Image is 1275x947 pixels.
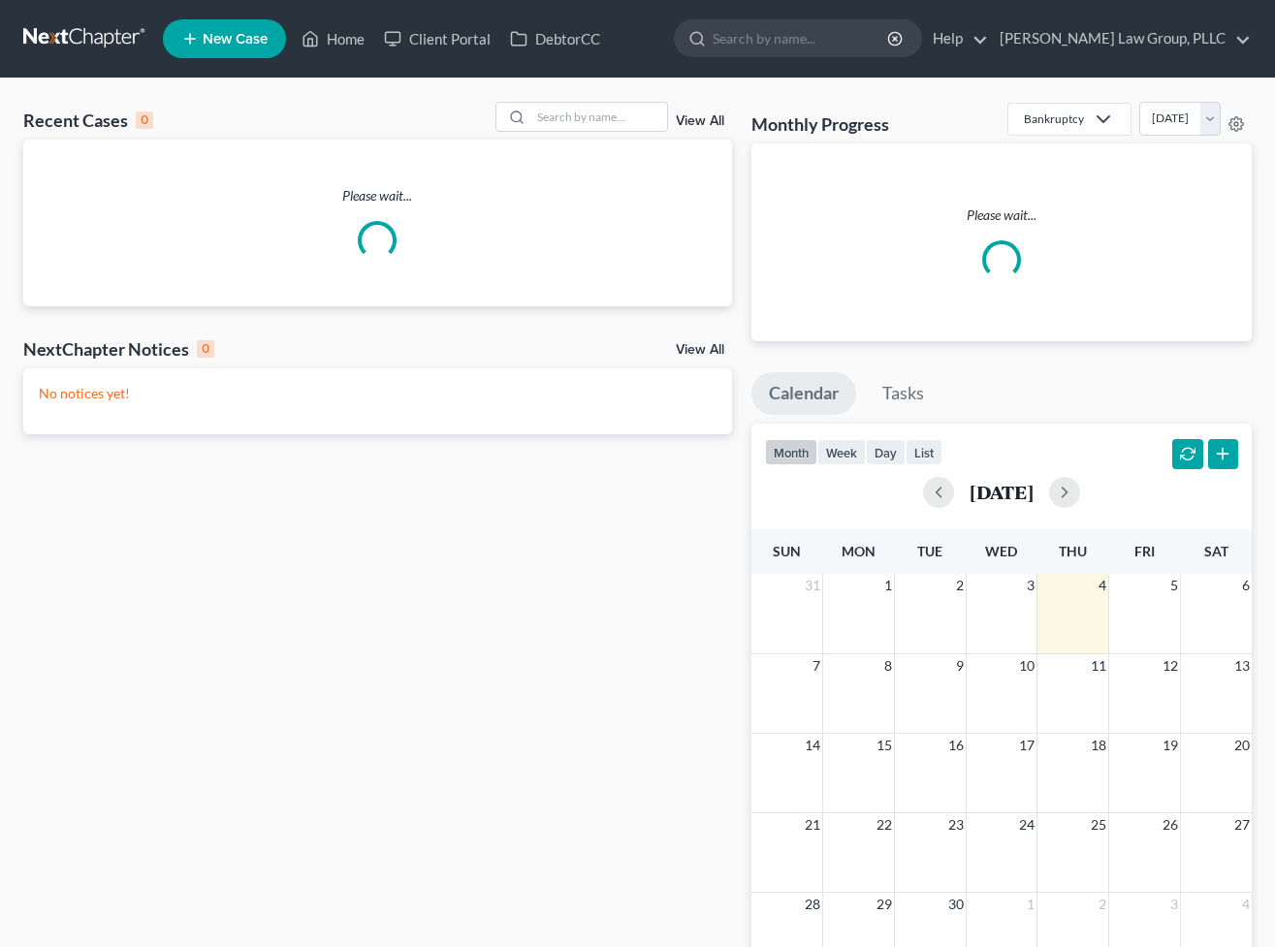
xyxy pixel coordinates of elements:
[875,813,894,837] span: 22
[875,734,894,757] span: 15
[946,893,966,916] span: 30
[1204,543,1228,559] span: Sat
[1240,574,1252,597] span: 6
[1240,893,1252,916] span: 4
[954,574,966,597] span: 2
[1161,813,1180,837] span: 26
[1097,574,1108,597] span: 4
[917,543,942,559] span: Tue
[882,654,894,678] span: 8
[817,439,866,465] button: week
[954,654,966,678] span: 9
[1017,654,1036,678] span: 10
[203,32,268,47] span: New Case
[906,439,942,465] button: list
[23,109,153,132] div: Recent Cases
[865,372,941,415] a: Tasks
[923,21,988,56] a: Help
[803,734,822,757] span: 14
[500,21,610,56] a: DebtorCC
[1134,543,1155,559] span: Fri
[23,186,732,205] p: Please wait...
[1024,110,1084,127] div: Bankruptcy
[1089,734,1108,757] span: 18
[1161,734,1180,757] span: 19
[751,372,856,415] a: Calendar
[773,543,801,559] span: Sun
[1059,543,1087,559] span: Thu
[985,543,1017,559] span: Wed
[866,439,906,465] button: day
[803,893,822,916] span: 28
[531,103,667,131] input: Search by name...
[136,111,153,129] div: 0
[713,20,890,56] input: Search by name...
[39,384,717,403] p: No notices yet!
[970,482,1034,502] h2: [DATE]
[1232,813,1252,837] span: 27
[803,813,822,837] span: 21
[1168,574,1180,597] span: 5
[875,893,894,916] span: 29
[1017,813,1036,837] span: 24
[1097,893,1108,916] span: 2
[1089,654,1108,678] span: 11
[990,21,1251,56] a: [PERSON_NAME] Law Group, PLLC
[1089,813,1108,837] span: 25
[1025,574,1036,597] span: 3
[842,543,876,559] span: Mon
[767,205,1236,225] p: Please wait...
[882,574,894,597] span: 1
[1168,893,1180,916] span: 3
[1232,734,1252,757] span: 20
[374,21,500,56] a: Client Portal
[1025,893,1036,916] span: 1
[751,112,889,136] h3: Monthly Progress
[676,343,724,357] a: View All
[1161,654,1180,678] span: 12
[23,337,214,361] div: NextChapter Notices
[197,340,214,358] div: 0
[1017,734,1036,757] span: 17
[292,21,374,56] a: Home
[676,114,724,128] a: View All
[946,813,966,837] span: 23
[811,654,822,678] span: 7
[803,574,822,597] span: 31
[946,734,966,757] span: 16
[1232,654,1252,678] span: 13
[765,439,817,465] button: month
